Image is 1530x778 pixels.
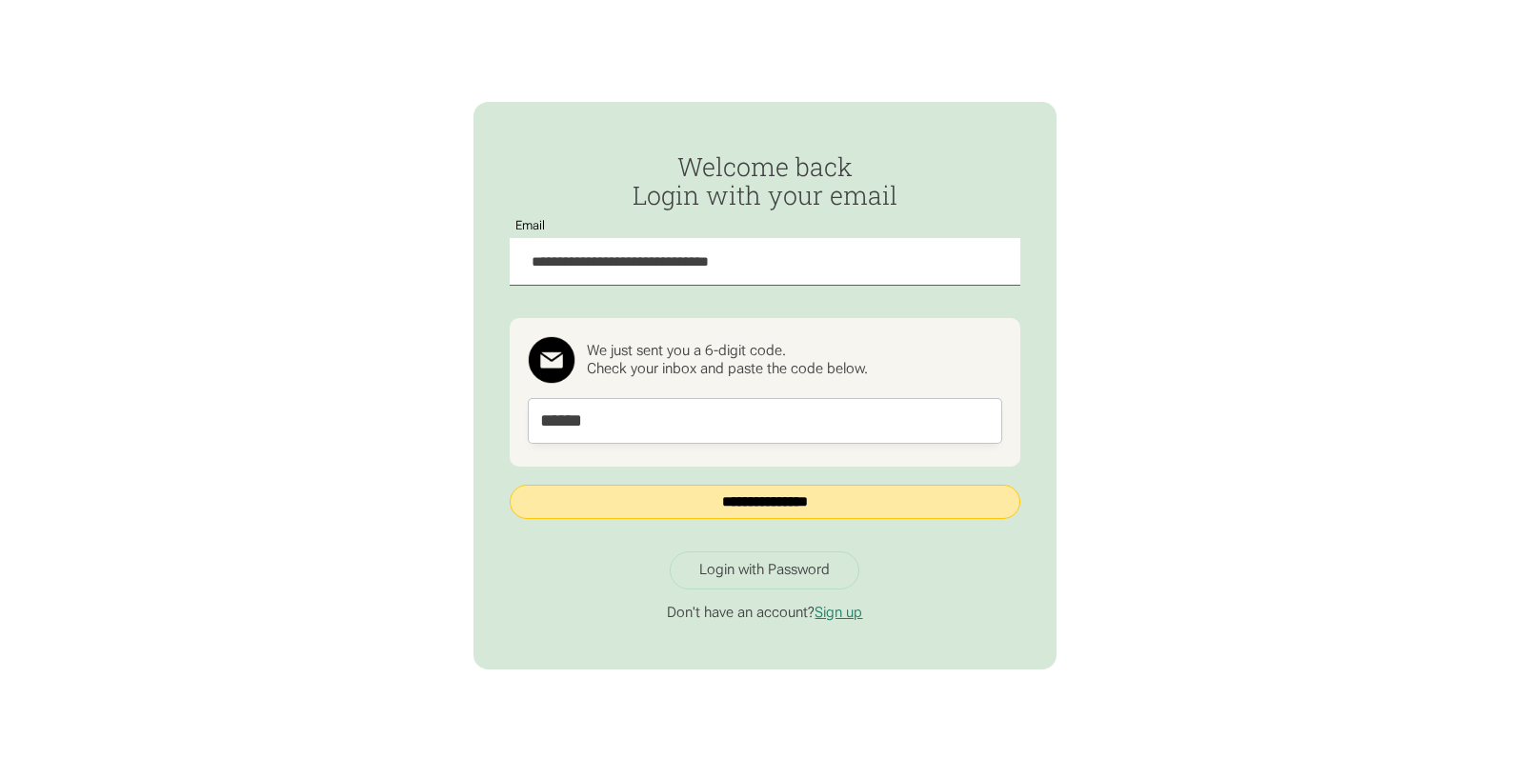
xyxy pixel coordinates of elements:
div: We just sent you a 6-digit code. Check your inbox and paste the code below. [587,342,868,378]
label: Email [510,219,551,232]
h2: Welcome back Login with your email [510,152,1019,209]
p: Don't have an account? [510,604,1019,622]
form: Passwordless Login [510,152,1019,537]
a: Sign up [815,604,862,621]
div: Login with Password [699,561,830,579]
